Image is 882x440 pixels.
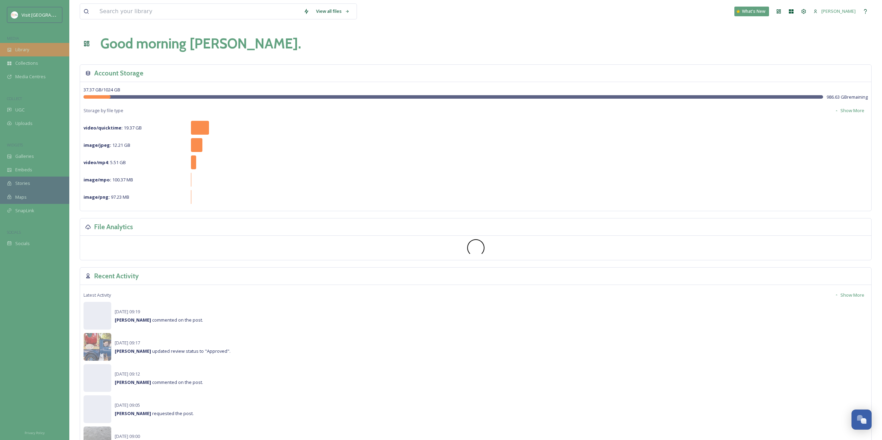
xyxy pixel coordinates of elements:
span: [DATE] 09:00 [115,433,140,439]
h3: File Analytics [94,222,133,232]
span: SnapLink [15,207,34,214]
span: Media Centres [15,73,46,80]
span: 37.37 GB / 1024 GB [84,87,120,93]
span: Privacy Policy [25,431,45,435]
span: Visit [GEOGRAPHIC_DATA][PERSON_NAME] [21,11,110,18]
span: Library [15,46,29,53]
span: Maps [15,194,27,200]
span: [DATE] 09:19 [115,308,140,315]
span: Uploads [15,120,33,127]
span: 12.21 GB [84,142,130,148]
span: [DATE] 09:17 [115,340,140,346]
button: Open Chat [852,410,872,430]
span: Embeds [15,167,32,173]
span: Stories [15,180,30,187]
span: SOCIALS [7,230,21,235]
button: Show More [831,288,868,302]
img: images.png [11,11,18,18]
span: UGC [15,107,25,113]
span: commented on the post. [115,317,203,323]
span: 19.37 GB [84,125,142,131]
strong: [PERSON_NAME] [115,410,151,416]
strong: image/jpeg : [84,142,111,148]
span: 100.37 MB [84,177,133,183]
a: [PERSON_NAME] [810,5,859,18]
span: Storage by file type [84,107,123,114]
span: Socials [15,240,30,247]
input: Search your library [96,4,300,19]
span: 5.51 GB [84,159,126,165]
span: MEDIA [7,36,19,41]
strong: image/mpo : [84,177,111,183]
span: [DATE] 09:05 [115,402,140,408]
strong: [PERSON_NAME] [115,317,151,323]
span: 97.23 MB [84,194,129,200]
a: View all files [313,5,353,18]
span: updated review status to "Approved". [115,348,230,354]
strong: [PERSON_NAME] [115,379,151,385]
img: 55e5bfb3-37ff-4328-b1ab-28f9d5747370.jpg [84,333,111,361]
span: COLLECT [7,96,22,101]
span: commented on the post. [115,379,203,385]
h3: Recent Activity [94,271,139,281]
h3: Account Storage [94,68,143,78]
span: [PERSON_NAME] [821,8,856,14]
span: [DATE] 09:12 [115,371,140,377]
span: 986.63 GB remaining [827,94,868,100]
strong: video/quicktime : [84,125,123,131]
strong: [PERSON_NAME] [115,348,151,354]
h1: Good morning [PERSON_NAME] . [101,33,301,54]
span: WIDGETS [7,142,23,147]
strong: image/png : [84,194,110,200]
span: Collections [15,60,38,66]
strong: video/mp4 : [84,159,109,165]
span: requested the post. [115,410,194,416]
span: Galleries [15,153,34,160]
a: What's New [734,7,769,16]
span: Latest Activity [84,292,111,298]
button: Show More [831,104,868,117]
a: Privacy Policy [25,428,45,437]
